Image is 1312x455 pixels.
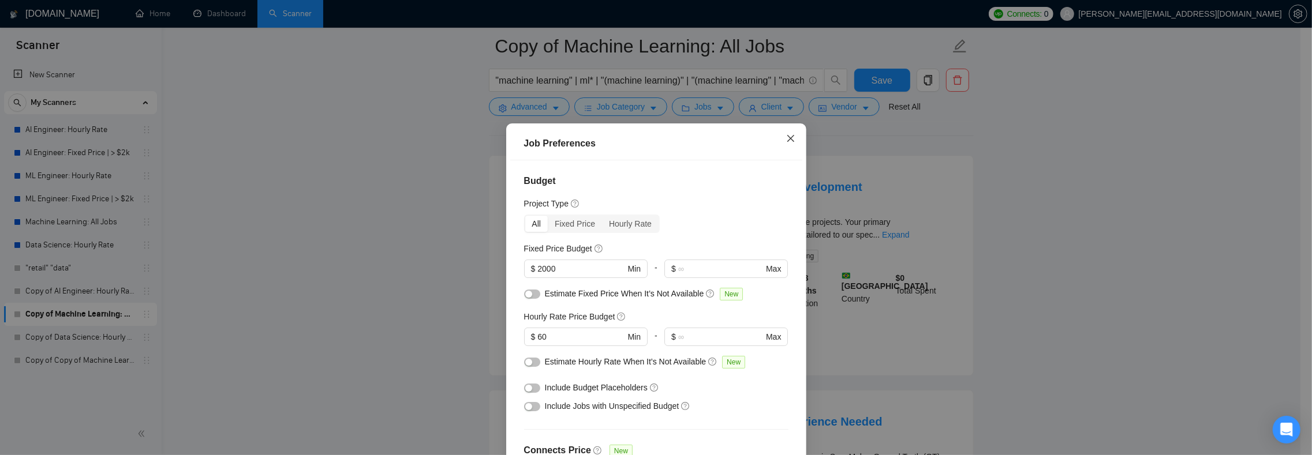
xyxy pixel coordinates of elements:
[1273,416,1300,443] div: Open Intercom Messenger
[678,330,764,343] input: ∞
[617,312,626,321] span: question-circle
[786,134,795,143] span: close
[593,446,603,455] span: question-circle
[545,401,679,411] span: Include Jobs with Unspecified Budget
[525,216,548,232] div: All
[650,383,659,392] span: question-circle
[537,262,625,275] input: 0
[545,289,704,298] span: Estimate Fixed Price When It’s Not Available
[595,244,604,253] span: question-circle
[602,216,659,232] div: Hourly Rate
[722,356,745,368] span: New
[681,401,690,411] span: question-circle
[766,262,781,275] span: Max
[531,330,536,343] span: $
[627,262,641,275] span: Min
[678,262,764,275] input: ∞
[524,242,592,255] h5: Fixed Price Budget
[648,328,664,355] div: -
[548,216,602,232] div: Fixed Price
[775,123,806,155] button: Close
[671,262,676,275] span: $
[627,330,641,343] span: Min
[531,262,536,275] span: $
[671,330,676,343] span: $
[524,174,788,188] h4: Budget
[545,383,648,392] span: Include Budget Placeholders
[720,288,743,300] span: New
[524,137,788,151] div: Job Preferences
[524,197,569,210] h5: Project Type
[537,330,625,343] input: 0
[766,330,781,343] span: Max
[706,289,715,298] span: question-circle
[545,357,707,366] span: Estimate Hourly Rate When It’s Not Available
[708,357,717,366] span: question-circle
[571,199,580,208] span: question-circle
[648,260,664,287] div: -
[524,310,615,323] h5: Hourly Rate Price Budget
